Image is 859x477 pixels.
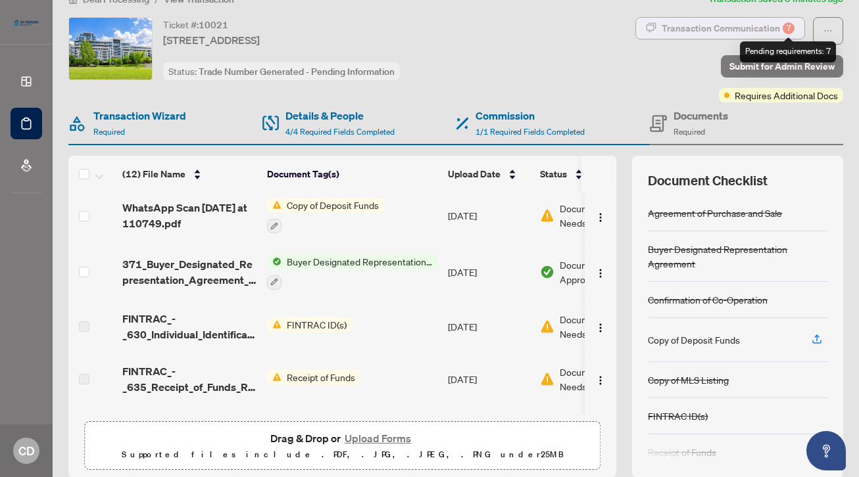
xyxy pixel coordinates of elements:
[476,108,585,124] h4: Commission
[662,18,795,39] div: Transaction Communication
[122,311,257,342] span: FINTRAC_-_630_Individual_Identification_Record__A__-_PropTx-[PERSON_NAME].pdf
[535,156,647,193] th: Status
[122,363,257,395] span: FINTRAC_-_635_Receipt_of_Funds_Record_-_PropTx-[PERSON_NAME].pdf
[740,41,836,62] div: Pending requirements: 7
[674,127,705,137] span: Required
[282,370,360,384] span: Receipt of Funds
[595,212,606,223] img: Logo
[648,409,708,423] div: FINTRAC ID(s)
[560,365,628,394] span: Document Needs Work
[806,431,846,470] button: Open asap
[443,244,535,300] td: [DATE]
[674,108,728,124] h4: Documents
[443,300,535,353] td: [DATE]
[648,292,768,307] div: Confirmation of Co-Operation
[560,201,628,230] span: Document Needs Work
[163,32,260,48] span: [STREET_ADDRESS]
[122,200,257,231] span: WhatsApp Scan [DATE] at 110749.pdf
[590,205,611,226] button: Logo
[590,261,611,283] button: Logo
[595,375,606,386] img: Logo
[590,316,611,337] button: Logo
[735,88,838,102] span: Requires Additional Docs
[93,108,186,124] h4: Transaction Wizard
[341,430,415,447] button: Upload Forms
[93,127,125,137] span: Required
[267,317,282,332] img: Status Icon
[560,258,641,286] span: Document Approved
[443,187,535,244] td: [DATE]
[443,353,535,405] td: [DATE]
[648,171,768,190] span: Document Checklist
[122,256,257,288] span: 371_Buyer_Designated_Representation_Agreement_-_PropTx-[PERSON_NAME].pdf
[540,319,554,334] img: Document Status
[443,156,535,193] th: Upload Date
[18,442,35,460] span: CD
[560,312,628,341] span: Document Needs Work
[199,66,395,78] span: Trade Number Generated - Pending Information
[540,167,567,181] span: Status
[267,317,352,332] button: Status IconFINTRAC ID(s)
[270,430,415,447] span: Drag & Drop or
[267,198,384,233] button: Status IconCopy of Deposit Funds
[540,265,554,279] img: Document Status
[117,156,262,193] th: (12) File Name
[648,206,782,220] div: Agreement of Purchase and Sale
[476,127,585,137] span: 1/1 Required Fields Completed
[540,372,554,386] img: Document Status
[648,332,740,347] div: Copy of Deposit Funds
[823,26,833,35] span: ellipsis
[282,317,352,332] span: FINTRAC ID(s)
[282,198,384,212] span: Copy of Deposit Funds
[540,208,554,223] img: Document Status
[595,323,606,333] img: Logo
[282,254,437,269] span: Buyer Designated Representation Agreement
[267,198,282,212] img: Status Icon
[590,369,611,390] button: Logo
[648,373,729,387] div: Copy of MLS Listing
[783,22,795,34] div: 7
[122,167,185,181] span: (12) File Name
[163,62,400,80] div: Status:
[267,254,282,269] img: Status Icon
[69,18,152,79] img: IMG-C12241173_1.jpg
[721,55,843,78] button: Submit for Admin Review
[163,17,228,32] div: Ticket #:
[267,370,360,384] button: Status IconReceipt of Funds
[285,127,395,137] span: 4/4 Required Fields Completed
[285,108,395,124] h4: Details & People
[85,422,600,470] span: Drag & Drop orUpload FormsSupported files include .PDF, .JPG, .JPEG, .PNG under25MB
[443,405,535,462] td: [DATE]
[448,167,501,181] span: Upload Date
[595,268,606,279] img: Logo
[199,19,228,31] span: 10021
[648,242,827,271] div: Buyer Designated Representation Agreement
[11,16,42,30] img: logo
[267,370,282,384] img: Status Icon
[267,254,437,290] button: Status IconBuyer Designated Representation Agreement
[262,156,443,193] th: Document Tag(s)
[93,447,592,463] p: Supported files include .PDF, .JPG, .JPEG, .PNG under 25 MB
[729,56,835,77] span: Submit for Admin Review
[635,17,805,39] button: Transaction Communication7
